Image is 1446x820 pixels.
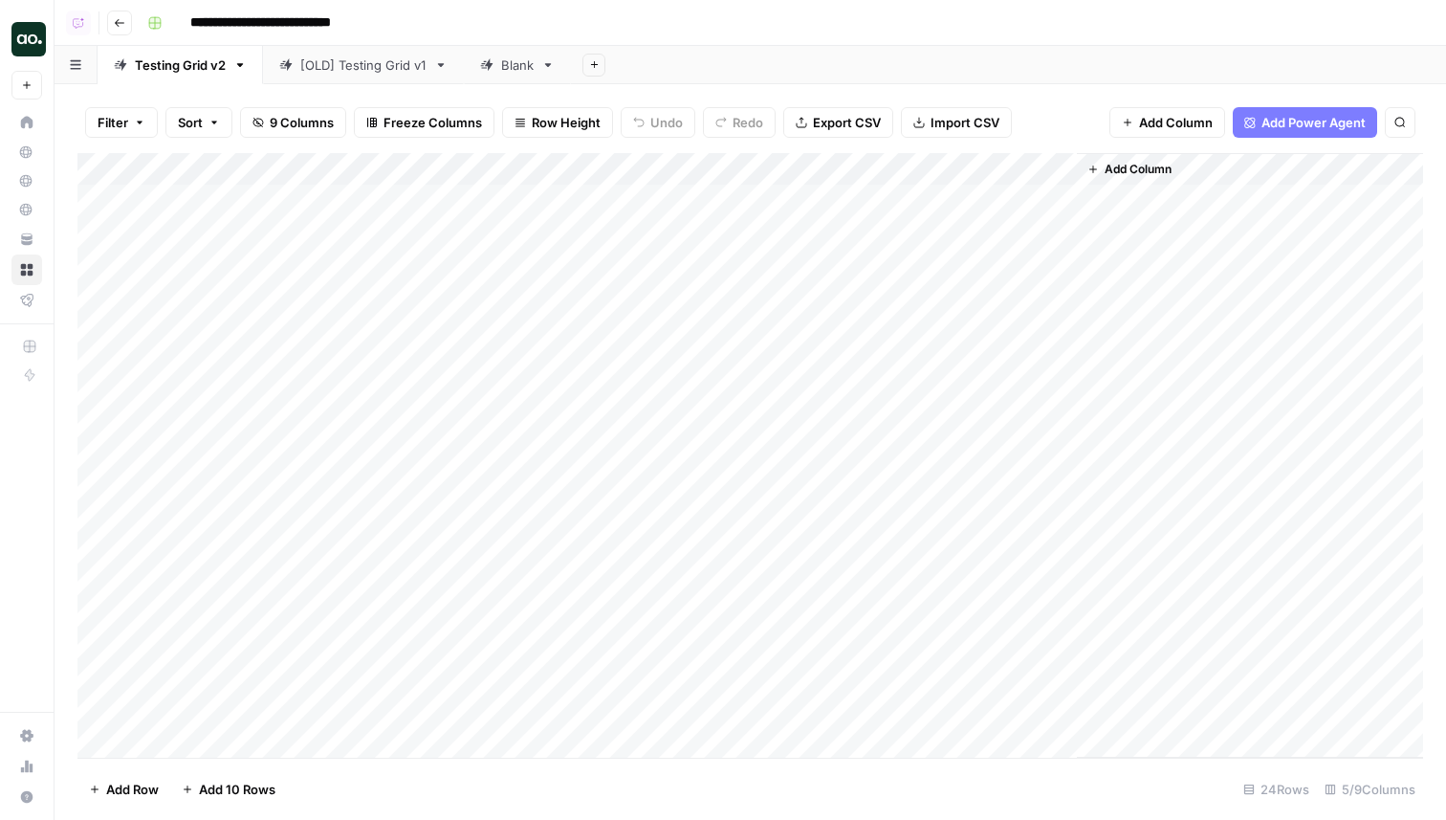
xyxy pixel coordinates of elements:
[98,113,128,132] span: Filter
[901,107,1012,138] button: Import CSV
[1233,107,1377,138] button: Add Power Agent
[931,113,999,132] span: Import CSV
[106,780,159,799] span: Add Row
[98,46,263,84] a: Testing Grid v2
[11,224,42,255] a: Your Data
[11,285,42,316] a: Flightpath
[165,107,232,138] button: Sort
[1139,113,1213,132] span: Add Column
[199,780,275,799] span: Add 10 Rows
[1080,157,1179,182] button: Add Column
[11,22,46,56] img: Justina testing Logo
[1317,774,1423,805] div: 5/9 Columns
[270,113,334,132] span: 9 Columns
[1236,774,1317,805] div: 24 Rows
[11,15,42,63] button: Workspace: Justina testing
[240,107,346,138] button: 9 Columns
[170,774,287,805] button: Add 10 Rows
[502,107,613,138] button: Row Height
[11,720,42,751] a: Settings
[703,107,776,138] button: Redo
[813,113,881,132] span: Export CSV
[1105,161,1172,178] span: Add Column
[11,255,42,285] a: Browse
[532,113,601,132] span: Row Height
[135,55,226,75] div: Testing Grid v2
[85,107,158,138] button: Filter
[464,46,571,84] a: Blank
[650,113,683,132] span: Undo
[1261,113,1366,132] span: Add Power Agent
[501,55,534,75] div: Blank
[263,46,464,84] a: [OLD] Testing Grid v1
[300,55,427,75] div: [OLD] Testing Grid v1
[783,107,893,138] button: Export CSV
[11,782,42,812] button: Help + Support
[354,107,494,138] button: Freeze Columns
[178,113,203,132] span: Sort
[11,751,42,782] a: Usage
[383,113,482,132] span: Freeze Columns
[1109,107,1225,138] button: Add Column
[11,107,42,138] a: Home
[77,774,170,805] button: Add Row
[733,113,763,132] span: Redo
[621,107,695,138] button: Undo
